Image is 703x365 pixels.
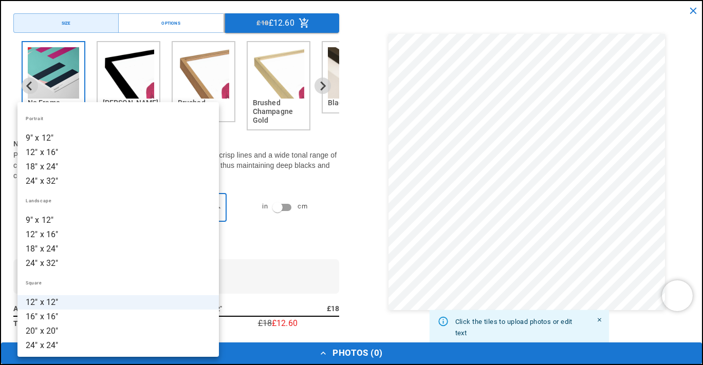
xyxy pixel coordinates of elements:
li: 12" x 16" [17,227,219,242]
li: 12" x 12" [17,295,219,310]
li: 9" x 12" [17,131,219,145]
li: 20" x 20" [17,324,219,338]
li: 24" x 24" [17,338,219,353]
li: 18" x 24" [17,160,219,174]
li: Landscape [17,188,219,213]
li: Portrait [17,106,219,131]
li: 12" x 16" [17,145,219,160]
li: Square [17,271,219,295]
iframe: Chatra live chat [662,280,693,311]
li: 18" x 24" [17,242,219,256]
li: 9" x 12" [17,213,219,227]
li: 24" x 32" [17,174,219,188]
li: 16" x 16" [17,310,219,324]
li: 24" x 32" [17,256,219,271]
